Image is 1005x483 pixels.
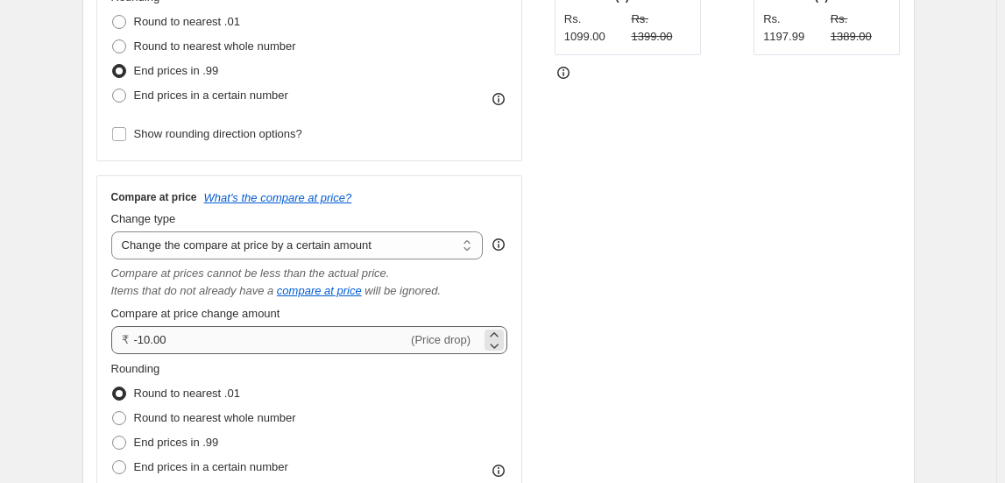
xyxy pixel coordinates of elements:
[111,212,176,225] span: Change type
[134,387,240,400] span: Round to nearest .01
[111,284,274,297] i: Items that do not already have a
[411,333,471,346] span: (Price drop)
[111,266,390,280] i: Compare at prices cannot be less than the actual price.
[134,326,408,354] input: -10.00
[134,39,296,53] span: Round to nearest whole number
[111,362,160,375] span: Rounding
[134,89,288,102] span: End prices in a certain number
[134,436,219,449] span: End prices in .99
[111,190,197,204] h3: Compare at price
[564,11,625,46] div: Rs. 1099.00
[134,411,296,424] span: Round to nearest whole number
[631,11,691,46] strike: Rs. 1399.00
[134,460,288,473] span: End prices in a certain number
[831,11,891,46] strike: Rs. 1389.00
[134,64,219,77] span: End prices in .99
[134,127,302,140] span: Show rounding direction options?
[364,284,441,297] i: will be ignored.
[122,333,129,346] span: ₹
[763,11,824,46] div: Rs. 1197.99
[277,284,362,297] button: compare at price
[134,15,240,28] span: Round to nearest .01
[204,191,352,204] button: What's the compare at price?
[490,236,507,253] div: help
[111,307,280,320] span: Compare at price change amount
